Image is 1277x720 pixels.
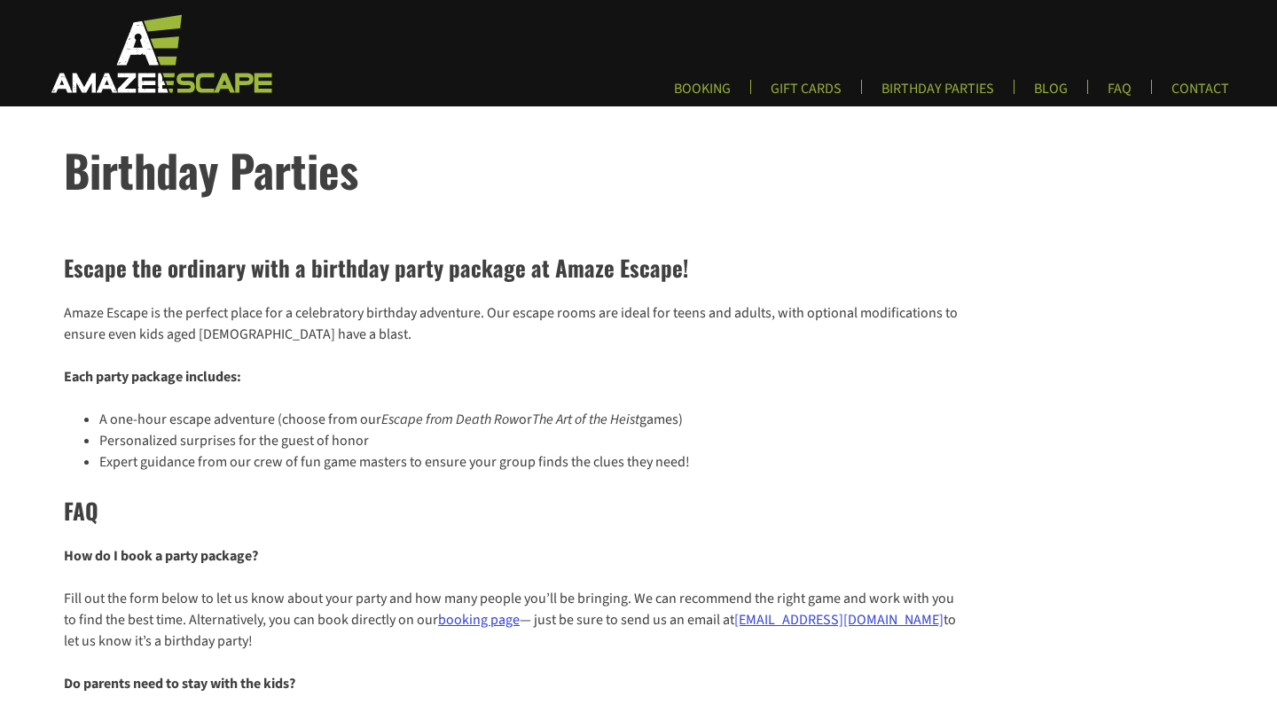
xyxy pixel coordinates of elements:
[64,494,958,528] h2: FAQ
[381,410,519,429] em: Escape from Death Row
[28,12,291,94] img: Escape Room Game in Boston Area
[867,80,1008,109] a: BIRTHDAY PARTIES
[64,251,958,285] h2: Escape the ordinary with a birthday party package at Amaze Escape!
[1093,80,1146,109] a: FAQ
[64,588,958,652] p: Fill out the form below to let us know about your party and how many people you’ll be bringing. W...
[64,674,295,693] strong: Do parents need to stay with the kids?
[532,410,639,429] em: The Art of the Heist
[64,137,1277,203] h1: Birthday Parties
[756,80,856,109] a: GIFT CARDS
[1157,80,1243,109] a: CONTACT
[734,610,944,630] a: [EMAIL_ADDRESS][DOMAIN_NAME]
[99,451,958,473] li: Expert guidance from our crew of fun game masters to ensure your group finds the clues they need!
[99,430,958,451] li: Personalized surprises for the guest of honor
[64,302,958,345] p: Amaze Escape is the perfect place for a celebratory birthday adventure. Our escape rooms are idea...
[660,80,745,109] a: BOOKING
[64,367,241,387] strong: Each party package includes:
[99,409,958,430] li: A one-hour escape adventure (choose from our or games)
[438,610,520,630] a: booking page
[1020,80,1082,109] a: BLOG
[64,546,258,566] strong: How do I book a party package?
